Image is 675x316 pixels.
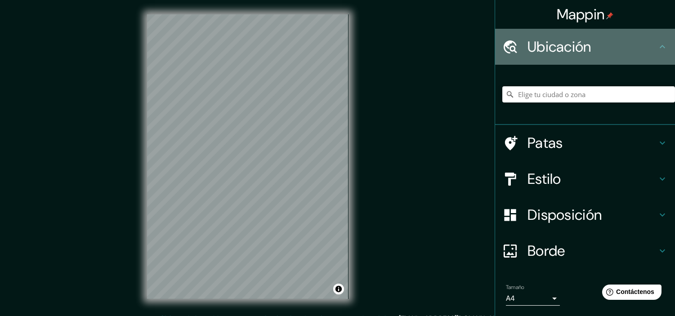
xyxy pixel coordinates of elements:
[495,29,675,65] div: Ubicación
[333,284,344,294] button: Activar o desactivar atribución
[595,281,665,306] iframe: Lanzador de widgets de ayuda
[506,291,560,306] div: A4
[495,197,675,233] div: Disposición
[606,12,613,19] img: pin-icon.png
[527,37,591,56] font: Ubicación
[506,294,515,303] font: A4
[495,161,675,197] div: Estilo
[527,169,561,188] font: Estilo
[557,5,605,24] font: Mappin
[527,205,602,224] font: Disposición
[147,14,349,299] canvas: Mapa
[527,241,565,260] font: Borde
[502,86,675,102] input: Elige tu ciudad o zona
[527,134,563,152] font: Patas
[506,284,524,291] font: Tamaño
[495,125,675,161] div: Patas
[495,233,675,269] div: Borde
